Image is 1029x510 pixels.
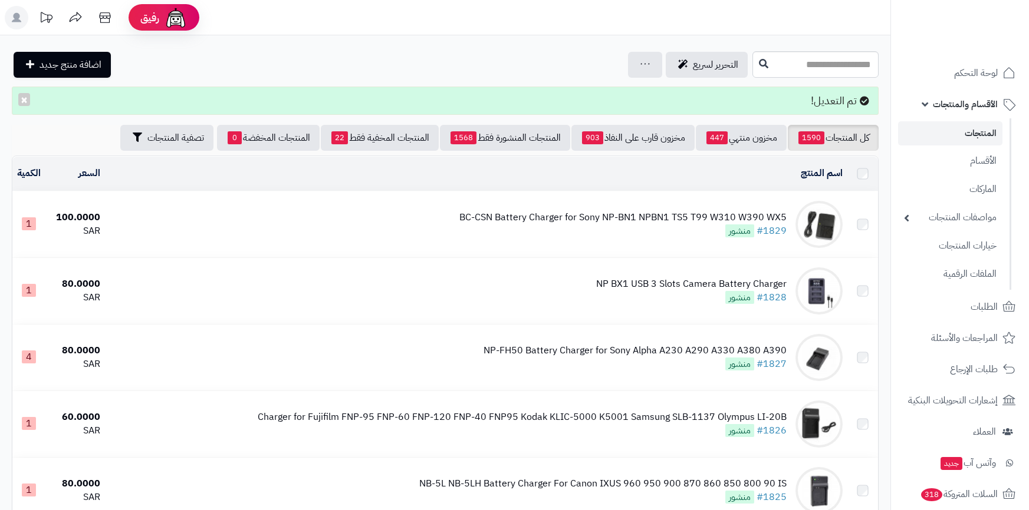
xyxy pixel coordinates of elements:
[217,125,320,151] a: المنتجات المخفضة0
[18,93,30,106] button: ×
[147,131,204,145] span: تصفية المنتجات
[939,455,996,471] span: وآتس آب
[898,355,1022,383] a: طلبات الإرجاع
[898,59,1022,87] a: لوحة التحكم
[50,410,100,424] div: 60.0000
[788,125,879,151] a: كل المنتجات1590
[949,21,1018,45] img: logo-2.png
[931,330,998,346] span: المراجعات والأسئلة
[451,131,476,144] span: 1568
[40,58,101,72] span: اضافة منتج جديد
[898,418,1022,446] a: العملاء
[50,224,100,238] div: SAR
[31,6,61,32] a: تحديثات المنصة
[954,65,998,81] span: لوحة التحكم
[666,52,748,78] a: التحرير لسريع
[898,121,1002,145] a: المنتجات
[50,424,100,438] div: SAR
[725,424,754,437] span: منشور
[757,224,787,238] a: #1829
[571,125,695,151] a: مخزون قارب على النفاذ903
[757,357,787,371] a: #1827
[898,233,1002,259] a: خيارات المنتجات
[693,58,738,72] span: التحرير لسريع
[50,291,100,304] div: SAR
[898,449,1022,477] a: وآتس آبجديد
[898,386,1022,415] a: إشعارات التحويلات البنكية
[50,277,100,291] div: 80.0000
[164,6,188,29] img: ai-face.png
[12,87,879,115] div: تم التعديل!
[795,201,843,248] img: BC-CSN Battery Charger for Sony NP-BN1 NPBN1 TS5 T99 W310 W390 WX5
[596,277,787,291] div: NP BX1 USB 3 Slots Camera Battery Charger
[706,131,728,144] span: 447
[757,490,787,504] a: #1825
[908,392,998,409] span: إشعارات التحويلات البنكية
[971,299,998,315] span: الطلبات
[17,166,41,180] a: الكمية
[22,483,36,496] span: 1
[696,125,787,151] a: مخزون منتهي447
[258,410,787,424] div: Charger for Fujifilm FNP-95 FNP-60 FNP-120 FNP-40 FNP95 Kodak KLIC-5000 K5001 Samsung SLB-1137 Ol...
[898,261,1002,287] a: الملفات الرقمية
[321,125,439,151] a: المنتجات المخفية فقط22
[725,357,754,370] span: منشور
[419,477,787,491] div: NB-5L NB-5LH Battery Charger For Canon IXUS 960 950 900 870 860 850 800 90 IS
[920,488,943,501] span: 318
[898,293,1022,321] a: الطلبات
[140,11,159,25] span: رفيق
[920,486,998,502] span: السلات المتروكة
[898,324,1022,352] a: المراجعات والأسئلة
[898,177,1002,202] a: الماركات
[757,423,787,438] a: #1826
[798,131,824,144] span: 1590
[898,148,1002,174] a: الأقسام
[50,477,100,491] div: 80.0000
[950,361,998,377] span: طلبات الإرجاع
[78,166,100,180] a: السعر
[50,211,100,224] div: 100.0000
[14,52,111,78] a: اضافة منتج جديد
[973,423,996,440] span: العملاء
[941,457,962,470] span: جديد
[898,480,1022,508] a: السلات المتروكة318
[331,131,348,144] span: 22
[725,491,754,504] span: منشور
[50,344,100,357] div: 80.0000
[933,96,998,112] span: الأقسام والمنتجات
[757,290,787,304] a: #1828
[50,491,100,504] div: SAR
[898,205,1002,230] a: مواصفات المنتجات
[725,224,754,237] span: منشور
[120,125,213,151] button: تصفية المنتجات
[795,400,843,448] img: Charger for Fujifilm FNP-95 FNP-60 FNP-120 FNP-40 FNP95 Kodak KLIC-5000 K5001 Samsung SLB-1137 Ol...
[582,131,603,144] span: 903
[50,357,100,371] div: SAR
[22,284,36,297] span: 1
[22,417,36,430] span: 1
[484,344,787,357] div: NP-FH50 Battery Charger for Sony Alpha A230 A290 A330 A380 A390
[795,334,843,381] img: NP-FH50 Battery Charger for Sony Alpha A230 A290 A330 A380 A390
[801,166,843,180] a: اسم المنتج
[228,131,242,144] span: 0
[440,125,570,151] a: المنتجات المنشورة فقط1568
[725,291,754,304] span: منشور
[459,211,787,224] div: BC-CSN Battery Charger for Sony NP-BN1 NPBN1 TS5 T99 W310 W390 WX5
[22,217,36,230] span: 1
[22,350,36,363] span: 4
[795,267,843,314] img: NP BX1 USB 3 Slots Camera Battery Charger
